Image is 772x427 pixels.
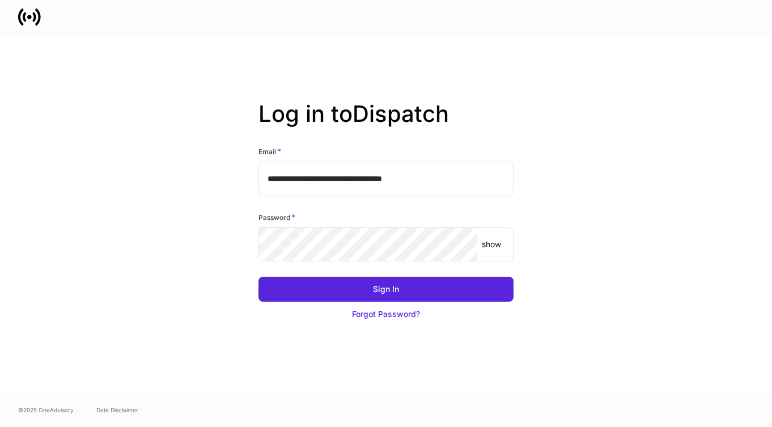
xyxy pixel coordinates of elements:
button: Sign In [258,277,514,302]
h2: Log in to Dispatch [258,100,514,146]
span: © 2025 OneAdvisory [18,405,74,415]
h6: Email [258,146,281,157]
a: Data Disclaimer [96,405,138,415]
h6: Password [258,212,295,223]
button: Forgot Password? [258,302,514,327]
div: Forgot Password? [352,308,420,320]
p: show [482,239,501,250]
div: Sign In [373,284,399,295]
